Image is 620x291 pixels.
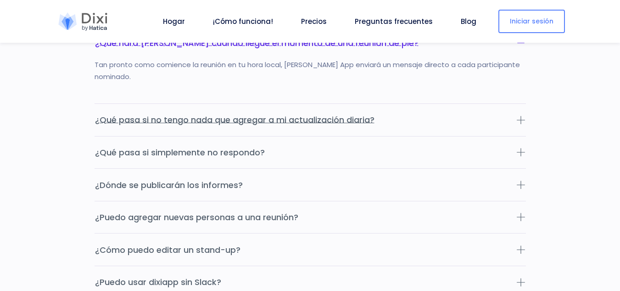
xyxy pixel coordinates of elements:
font: Blog [461,17,476,26]
font: ¿Qué hará [PERSON_NAME] cuando llegue el momento de una reunión de pie? [95,37,419,49]
a: Preguntas frecuentes [351,16,436,27]
a: Blog [457,16,480,27]
font: ¿Puedo agregar nuevas personas a una reunión? [95,211,298,223]
font: Preguntas frecuentes [355,17,433,26]
button: ¿Puedo agregar nuevas personas a una reunión? [95,201,526,234]
font: ¿Qué pasa si simplemente no respondo? [95,147,265,158]
a: Hogar [159,16,189,27]
font: Iniciar sesión [510,17,553,26]
button: ¿Qué hará [PERSON_NAME] cuando llegue el momento de una reunión de pie? [95,27,526,59]
font: Hogar [163,17,185,26]
button: ¿Dónde se publicarán los informes? [95,169,526,201]
button: ¿Qué pasa si no tengo nada que agregar a mi actualización diaria? [95,104,526,136]
a: ¡Cómo funciona! [209,16,277,27]
font: Precios [301,17,327,26]
font: ¡Cómo funciona! [213,17,273,26]
font: Tan pronto como comience la reunión en tu hora local, [PERSON_NAME] App enviará un mensaje direct... [95,60,520,81]
button: ¿Cómo puedo editar un stand-up? [95,234,526,266]
a: Iniciar sesión [498,10,565,33]
font: ¿Puedo usar dixiapp sin Slack? [95,276,221,288]
font: ¿Cómo puedo editar un stand-up? [95,244,240,256]
button: ¿Qué pasa si simplemente no respondo? [95,137,526,169]
a: Precios [297,16,330,27]
font: ¿Qué pasa si no tengo nada que agregar a mi actualización diaria? [95,114,374,126]
font: ¿Dónde se publicarán los informes? [95,179,243,191]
